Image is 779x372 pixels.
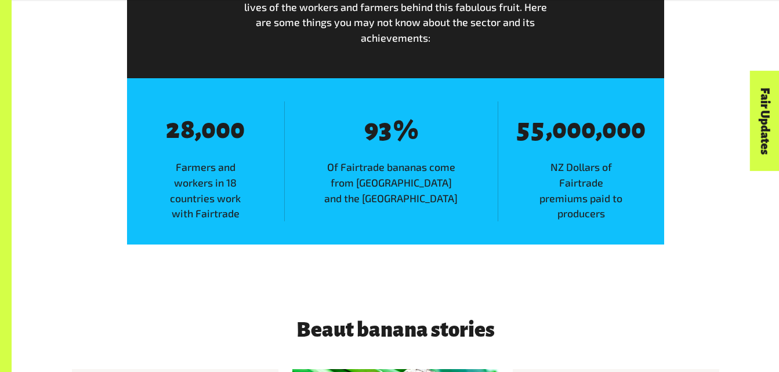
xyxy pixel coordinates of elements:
[230,116,245,144] span: 0
[364,116,379,144] span: 9
[517,116,531,144] span: 5
[195,115,201,143] span: ,
[552,116,567,144] span: 0
[127,159,285,221] span: Farmers and workers in 18 countries work with Fairtrade
[567,116,581,144] span: 0
[531,116,546,144] span: 5
[166,116,180,144] span: 2
[546,115,552,143] span: ,
[379,116,393,144] span: 3
[285,159,497,206] span: Of Fairtrade bananas come from [GEOGRAPHIC_DATA] and the [GEOGRAPHIC_DATA]
[127,319,664,341] h3: Beaut banana stories
[631,116,646,144] span: 0
[180,116,195,144] span: 8
[393,116,418,145] span: %
[201,116,216,144] span: 0
[602,116,617,144] span: 0
[617,116,631,144] span: 0
[596,115,602,143] span: ,
[498,159,664,221] span: NZ Dollars of Fairtrade premiums paid to producers
[216,116,230,144] span: 0
[581,116,596,144] span: 0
